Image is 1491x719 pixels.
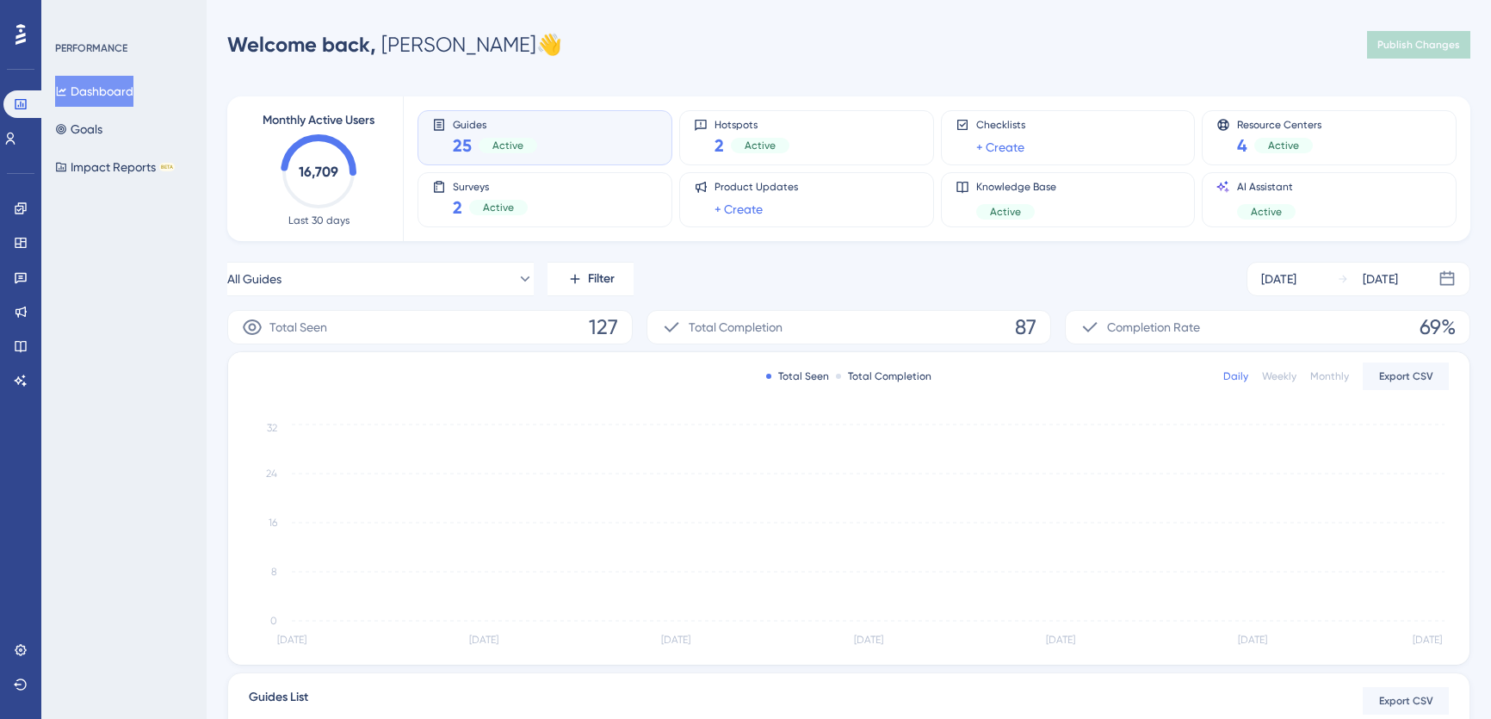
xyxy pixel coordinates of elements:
button: Publish Changes [1367,31,1470,59]
span: Active [483,201,514,214]
tspan: [DATE] [1238,634,1267,646]
tspan: [DATE] [661,634,690,646]
span: Resource Centers [1237,118,1321,130]
div: Total Completion [836,369,931,383]
tspan: [DATE] [854,634,883,646]
div: [PERSON_NAME] 👋 [227,31,562,59]
tspan: 32 [267,422,277,434]
span: AI Assistant [1237,180,1296,194]
span: 25 [453,133,472,158]
span: Active [1268,139,1299,152]
tspan: [DATE] [1046,634,1075,646]
span: Export CSV [1379,694,1433,708]
tspan: [DATE] [469,634,498,646]
button: Export CSV [1363,363,1449,390]
span: Total Completion [689,317,783,338]
a: + Create [715,199,763,220]
button: Filter [548,262,634,296]
span: All Guides [227,269,281,289]
span: Active [492,139,523,152]
span: 127 [589,313,618,341]
span: Guides List [249,687,308,715]
span: Guides [453,118,537,130]
div: [DATE] [1363,269,1398,289]
span: Active [745,139,776,152]
div: Total Seen [766,369,829,383]
span: Total Seen [269,317,327,338]
span: 87 [1015,313,1036,341]
button: Impact ReportsBETA [55,152,175,183]
span: 2 [453,195,462,220]
div: BETA [159,163,175,171]
tspan: 16 [269,517,277,529]
a: + Create [976,137,1024,158]
span: Monthly Active Users [263,110,374,131]
span: 4 [1237,133,1247,158]
button: All Guides [227,262,534,296]
tspan: [DATE] [1413,634,1442,646]
span: Active [1251,205,1282,219]
span: Export CSV [1379,369,1433,383]
span: Active [990,205,1021,219]
span: Product Updates [715,180,798,194]
span: Filter [588,269,615,289]
span: Knowledge Base [976,180,1056,194]
span: Surveys [453,180,528,192]
span: 69% [1420,313,1456,341]
span: Last 30 days [288,214,350,227]
div: PERFORMANCE [55,41,127,55]
span: Checklists [976,118,1025,132]
span: Completion Rate [1107,317,1200,338]
span: Welcome back, [227,32,376,57]
div: Daily [1223,369,1248,383]
button: Export CSV [1363,687,1449,715]
tspan: 8 [271,566,277,578]
button: Dashboard [55,76,133,107]
button: Goals [55,114,102,145]
span: Publish Changes [1377,38,1460,52]
div: Weekly [1262,369,1296,383]
tspan: 0 [270,615,277,627]
div: Monthly [1310,369,1349,383]
div: [DATE] [1261,269,1296,289]
tspan: 24 [266,468,277,480]
span: 2 [715,133,724,158]
tspan: [DATE] [277,634,306,646]
span: Hotspots [715,118,789,130]
text: 16,709 [299,164,338,180]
